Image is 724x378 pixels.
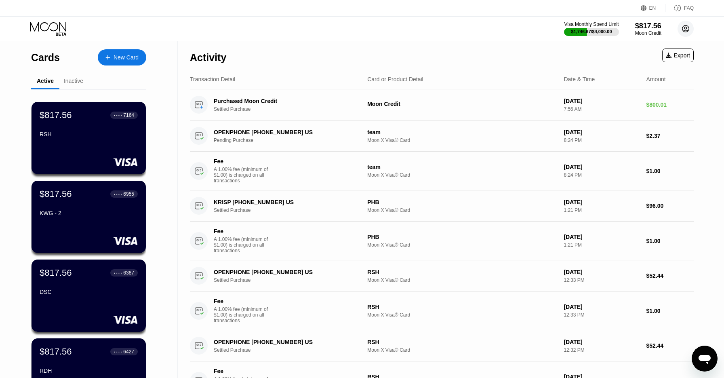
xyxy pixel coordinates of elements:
div: Purchased Moon Credit [214,98,357,104]
div: 7164 [123,112,134,118]
div: 1:21 PM [564,207,640,213]
div: New Card [98,49,146,65]
div: [DATE] [564,164,640,170]
div: Settled Purchase [214,207,368,213]
div: $1.00 [646,308,694,314]
div: 12:33 PM [564,277,640,283]
div: RSH [367,269,557,275]
div: [DATE] [564,304,640,310]
div: FAQ [684,5,694,11]
div: PHB [367,199,557,205]
div: Active [37,78,54,84]
div: [DATE] [564,269,640,275]
div: 12:33 PM [564,312,640,318]
div: Fee [214,298,270,304]
div: KRISP [PHONE_NUMBER] USSettled PurchasePHBMoon X Visa® Card[DATE]1:21 PM$96.00 [190,190,694,222]
div: FeeA 1.00% fee (minimum of $1.00) is charged on all transactionsteamMoon X Visa® Card[DATE]8:24 P... [190,152,694,190]
div: $817.56● ● ● ●6387DSC [32,260,146,332]
div: OPENPHONE [PHONE_NUMBER] USSettled PurchaseRSHMoon X Visa® Card[DATE]12:33 PM$52.44 [190,260,694,291]
div: 6427 [123,349,134,355]
div: Moon X Visa® Card [367,137,557,143]
div: Moon X Visa® Card [367,277,557,283]
div: Export [666,52,690,59]
div: $817.56 [40,268,72,278]
div: Moon X Visa® Card [367,172,557,178]
div: $52.44 [646,342,694,349]
div: [DATE] [564,199,640,205]
div: $817.56● ● ● ●6955KWG - 2 [32,181,146,253]
div: $817.56Moon Credit [635,22,661,36]
div: FeeA 1.00% fee (minimum of $1.00) is charged on all transactionsPHBMoon X Visa® Card[DATE]1:21 PM... [190,222,694,260]
div: Export [662,49,694,62]
div: RSH [40,131,138,137]
div: Settled Purchase [214,106,368,112]
div: Moon X Visa® Card [367,347,557,353]
div: OPENPHONE [PHONE_NUMBER] US [214,129,357,135]
div: OPENPHONE [PHONE_NUMBER] US [214,339,357,345]
div: Fee [214,228,270,234]
div: Moon X Visa® Card [367,312,557,318]
div: FAQ [665,4,694,12]
div: EN [641,4,665,12]
div: OPENPHONE [PHONE_NUMBER] USPending PurchaseteamMoon X Visa® Card[DATE]8:24 PM$2.37 [190,120,694,152]
div: RSH [367,339,557,345]
div: Fee [214,368,270,374]
div: Amount [646,76,665,82]
div: [DATE] [564,129,640,135]
div: team [367,129,557,135]
div: Moon X Visa® Card [367,207,557,213]
div: Transaction Detail [190,76,235,82]
div: Card or Product Detail [367,76,423,82]
div: [DATE] [564,98,640,104]
div: Inactive [64,78,83,84]
div: Settled Purchase [214,277,368,283]
div: EN [649,5,656,11]
div: [DATE] [564,339,640,345]
div: Moon Credit [635,30,661,36]
div: 1:21 PM [564,242,640,248]
div: 8:24 PM [564,137,640,143]
div: ● ● ● ● [114,114,122,116]
div: FeeA 1.00% fee (minimum of $1.00) is charged on all transactionsRSHMoon X Visa® Card[DATE]12:33 P... [190,291,694,330]
div: OPENPHONE [PHONE_NUMBER] USSettled PurchaseRSHMoon X Visa® Card[DATE]12:32 PM$52.44 [190,330,694,361]
div: 6955 [123,191,134,197]
div: $96.00 [646,203,694,209]
div: Fee [214,158,270,165]
iframe: Button to launch messaging window [692,346,718,372]
div: $1,746.67 / $4,000.00 [571,29,612,34]
div: Moon Credit [367,101,557,107]
div: 7:56 AM [564,106,640,112]
div: team [367,164,557,170]
div: $52.44 [646,272,694,279]
div: 8:24 PM [564,172,640,178]
div: KWG - 2 [40,210,138,216]
div: A 1.00% fee (minimum of $1.00) is charged on all transactions [214,237,274,253]
div: $1.00 [646,238,694,244]
div: New Card [114,54,139,61]
div: OPENPHONE [PHONE_NUMBER] US [214,269,357,275]
div: ● ● ● ● [114,193,122,195]
div: Settled Purchase [214,347,368,353]
div: Activity [190,52,226,63]
div: $1.00 [646,168,694,174]
div: Visa Monthly Spend Limit$1,746.67/$4,000.00 [564,21,619,36]
div: $817.56 [40,189,72,199]
div: Purchased Moon CreditSettled PurchaseMoon Credit[DATE]7:56 AM$800.01 [190,89,694,120]
div: $800.01 [646,101,694,108]
div: DSC [40,289,138,295]
div: Date & Time [564,76,595,82]
div: KRISP [PHONE_NUMBER] US [214,199,357,205]
div: Pending Purchase [214,137,368,143]
div: ● ● ● ● [114,351,122,353]
div: A 1.00% fee (minimum of $1.00) is charged on all transactions [214,306,274,323]
div: RDH [40,367,138,374]
div: Moon X Visa® Card [367,242,557,248]
div: $817.56 [40,346,72,357]
div: [DATE] [564,234,640,240]
div: Visa Monthly Spend Limit [564,21,619,27]
div: RSH [367,304,557,310]
div: ● ● ● ● [114,272,122,274]
div: Cards [31,52,60,63]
